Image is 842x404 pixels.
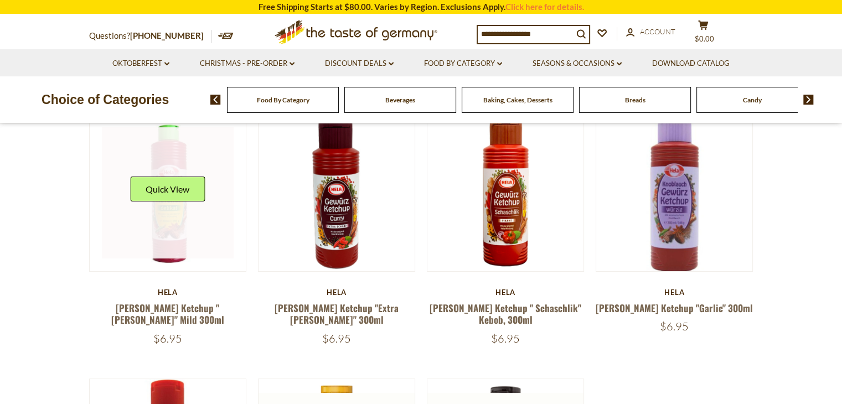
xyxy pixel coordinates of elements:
span: $0.00 [695,34,714,43]
img: Hela [427,115,584,271]
img: next arrow [803,95,814,105]
a: [PHONE_NUMBER] [130,30,204,40]
a: Oktoberfest [112,58,169,70]
span: $6.95 [153,332,182,345]
span: $6.95 [491,332,520,345]
p: Questions? [89,29,212,43]
a: Food By Category [257,96,309,104]
div: Hela [258,288,416,297]
button: Quick View [130,177,205,201]
span: $6.95 [322,332,351,345]
a: Food By Category [424,58,502,70]
a: Breads [625,96,645,104]
a: Baking, Cakes, Desserts [483,96,552,104]
div: Hela [89,288,247,297]
a: [PERSON_NAME] Ketchup " Schaschlik" Kebob, 300ml [430,301,581,327]
a: Discount Deals [325,58,394,70]
a: Account [626,26,675,38]
a: Click here for details. [505,2,584,12]
div: Hela [427,288,585,297]
a: Download Catalog [652,58,730,70]
div: Hela [596,288,753,297]
img: Hela [90,115,246,271]
a: Candy [743,96,762,104]
span: Account [640,27,675,36]
img: previous arrow [210,95,221,105]
a: Beverages [385,96,415,104]
a: Christmas - PRE-ORDER [200,58,295,70]
a: [PERSON_NAME] Ketchup "Extra [PERSON_NAME]" 300ml [275,301,399,327]
a: [PERSON_NAME] Ketchup "[PERSON_NAME]" Mild 300ml [111,301,224,327]
img: Hela [259,115,415,271]
img: Hela [596,115,753,271]
span: $6.95 [660,319,689,333]
a: [PERSON_NAME] Ketchup "Garlic" 300ml [596,301,753,315]
a: Seasons & Occasions [533,58,622,70]
button: $0.00 [687,20,720,48]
